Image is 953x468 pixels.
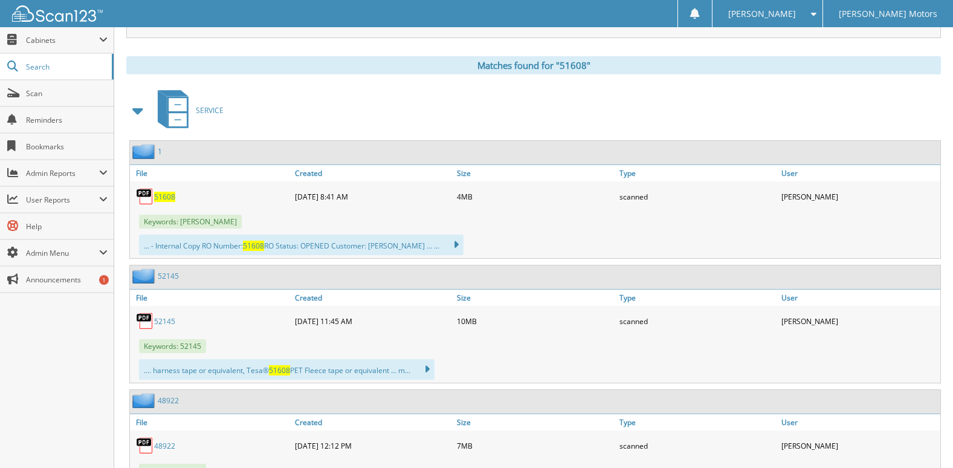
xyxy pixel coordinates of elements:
[243,241,264,251] span: 51608
[154,192,175,202] a: 51608
[26,35,99,45] span: Cabinets
[26,248,99,258] span: Admin Menu
[778,290,940,306] a: User
[136,312,154,330] img: PDF.png
[616,184,778,209] div: scanned
[292,165,454,181] a: Created
[136,187,154,206] img: PDF.png
[728,10,796,18] span: [PERSON_NAME]
[778,414,940,431] a: User
[454,290,616,306] a: Size
[196,105,224,115] span: SERVICE
[454,165,616,181] a: Size
[616,414,778,431] a: Type
[26,141,108,152] span: Bookmarks
[139,235,464,255] div: ... - Internal Copy RO Number: RO Status: OPENED Customer: [PERSON_NAME] ... ...
[778,309,940,333] div: [PERSON_NAME]
[292,290,454,306] a: Created
[130,290,292,306] a: File
[158,271,179,281] a: 52145
[139,339,206,353] span: Keywords: 52145
[616,434,778,458] div: scanned
[12,5,103,22] img: scan123-logo-white.svg
[269,365,290,375] span: 51608
[26,168,99,178] span: Admin Reports
[154,441,175,451] a: 48922
[26,115,108,125] span: Reminders
[454,414,616,431] a: Size
[139,215,242,229] span: Keywords: [PERSON_NAME]
[26,62,106,72] span: Search
[132,144,158,159] img: folder2.png
[778,434,940,458] div: [PERSON_NAME]
[292,434,454,458] div: [DATE] 12:12 PM
[292,309,454,333] div: [DATE] 11:45 AM
[132,268,158,284] img: folder2.png
[454,434,616,458] div: 7MB
[26,195,99,205] span: User Reports
[158,395,179,406] a: 48922
[454,184,616,209] div: 4MB
[292,414,454,431] a: Created
[616,309,778,333] div: scanned
[616,290,778,306] a: Type
[139,359,435,380] div: .... harness tape or equivalent, Tesa® PET Fleece tape or equivalent ... m...
[150,86,224,134] a: SERVICE
[99,275,109,285] div: 1
[616,165,778,181] a: Type
[136,437,154,455] img: PDF.png
[454,309,616,333] div: 10MB
[130,414,292,431] a: File
[778,165,940,181] a: User
[154,316,175,327] a: 52145
[132,393,158,408] img: folder2.png
[778,184,940,209] div: [PERSON_NAME]
[130,165,292,181] a: File
[292,184,454,209] div: [DATE] 8:41 AM
[26,221,108,232] span: Help
[839,10,937,18] span: [PERSON_NAME] Motors
[26,275,108,285] span: Announcements
[126,56,941,74] div: Matches found for "51608"
[158,146,162,157] a: 1
[26,88,108,99] span: Scan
